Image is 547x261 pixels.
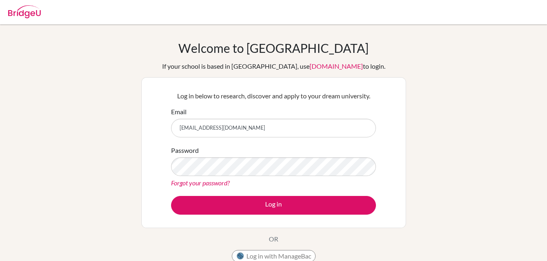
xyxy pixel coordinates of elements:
p: OR [269,234,278,244]
button: Log in [171,196,376,215]
a: [DOMAIN_NAME] [310,62,363,70]
p: Log in below to research, discover and apply to your dream university. [171,91,376,101]
div: If your school is based in [GEOGRAPHIC_DATA], use to login. [162,61,385,71]
img: Bridge-U [8,5,41,18]
label: Email [171,107,187,117]
label: Password [171,146,199,155]
a: Forgot your password? [171,179,230,187]
h1: Welcome to [GEOGRAPHIC_DATA] [178,41,369,55]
